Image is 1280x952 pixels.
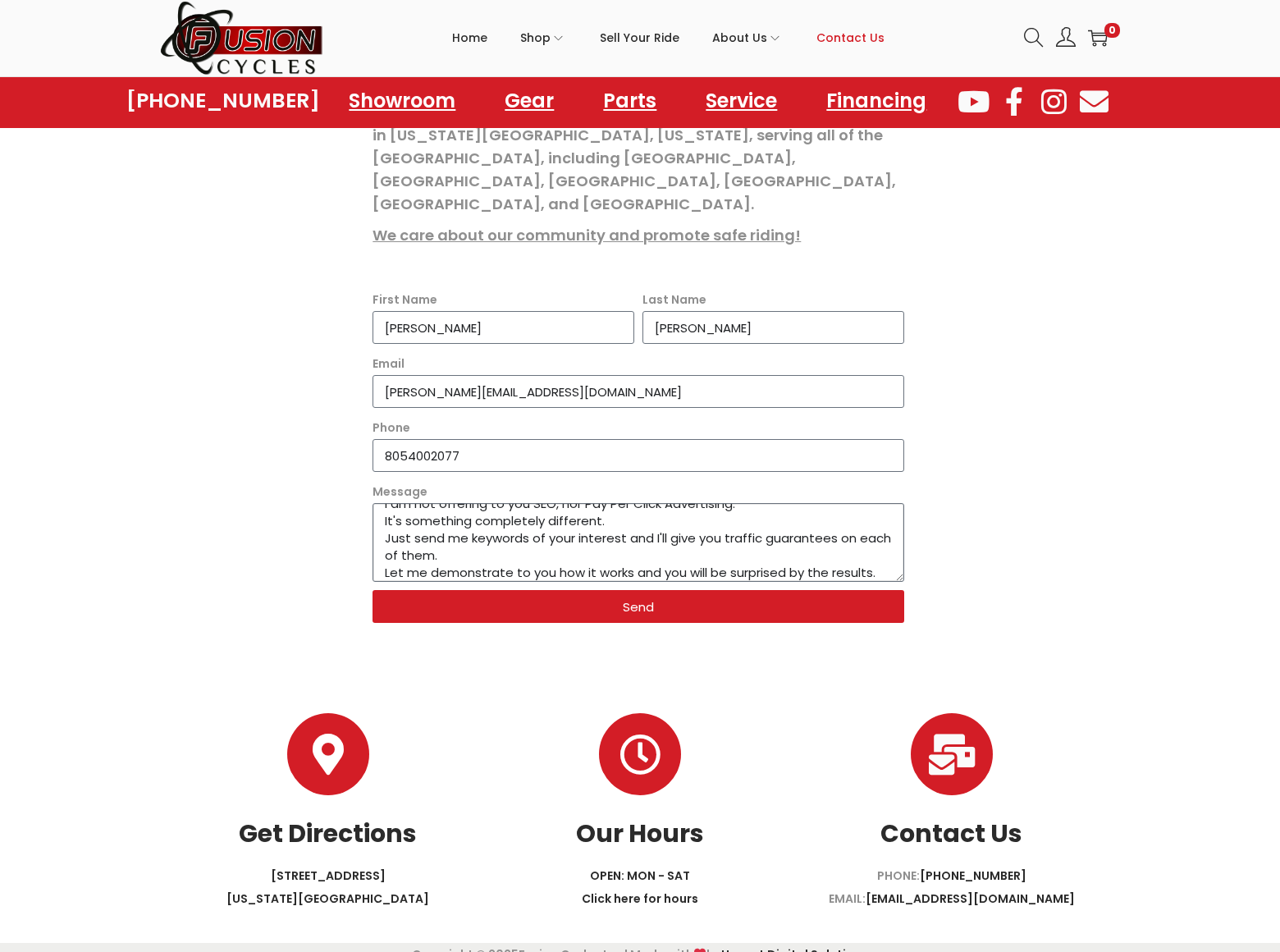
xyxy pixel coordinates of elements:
span: About Us [712,17,767,58]
a: Home [452,1,487,75]
a: Contact Us [880,816,1022,851]
span: Contact Us [816,17,885,58]
a: Contact Us [911,713,993,795]
label: Message [373,480,427,503]
input: Last Name [642,311,904,344]
a: [PHONE_NUMBER] [920,867,1026,884]
a: Contact Us [816,1,885,75]
a: 0 [1088,28,1108,48]
p: At Fusion Cycles, we provide fun, freedom, independence, and the ultimate customer relationship t... [373,78,904,216]
label: First Name [373,288,437,311]
a: About Us [712,1,784,75]
input: Only numbers and phone characters (#, -, *, etc) are accepted. [373,439,904,472]
a: Service [689,82,793,120]
a: [EMAIL_ADDRESS][DOMAIN_NAME] [866,890,1075,907]
a: Get Directions [239,816,417,851]
nav: Menu [332,82,943,120]
a: Our Hours [599,713,681,795]
span: We care about our community and promote safe riding! [373,225,801,245]
span: Home [452,17,487,58]
a: Sell Your Ride [600,1,679,75]
a: Gear [488,82,570,120]
a: Showroom [332,82,472,120]
label: Email [373,352,405,375]
label: Last Name [642,288,706,311]
input: First Name [373,311,634,344]
span: Sell Your Ride [600,17,679,58]
a: [PHONE_NUMBER] [126,89,320,112]
a: Financing [810,82,943,120]
span: Send [623,601,654,613]
input: Email [373,375,904,408]
label: Phone [373,416,410,439]
nav: Primary navigation [324,1,1012,75]
a: OPEN: MON - SATClick here for hours [582,867,698,907]
a: Parts [587,82,673,120]
a: [STREET_ADDRESS][US_STATE][GEOGRAPHIC_DATA] [226,867,429,907]
a: Get Directions [287,713,369,795]
button: Send [373,590,904,623]
a: Shop [520,1,567,75]
p: PHONE: EMAIL: [796,864,1108,910]
span: Shop [520,17,551,58]
a: Our Hours [576,816,704,851]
